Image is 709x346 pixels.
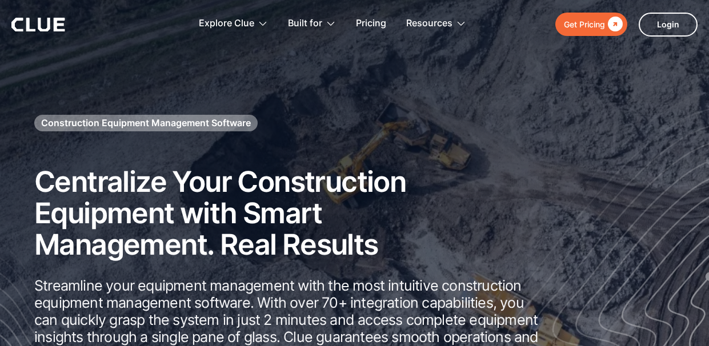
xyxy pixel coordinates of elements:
[34,166,491,260] h2: Centralize Your Construction Equipment with Smart Management. Real Results
[406,6,452,42] div: Resources
[564,17,605,31] div: Get Pricing
[605,17,623,31] div: 
[41,116,251,129] h1: Construction Equipment Management Software
[555,13,627,36] a: Get Pricing
[199,6,254,42] div: Explore Clue
[288,6,322,42] div: Built for
[639,13,698,37] a: Login
[356,6,386,42] a: Pricing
